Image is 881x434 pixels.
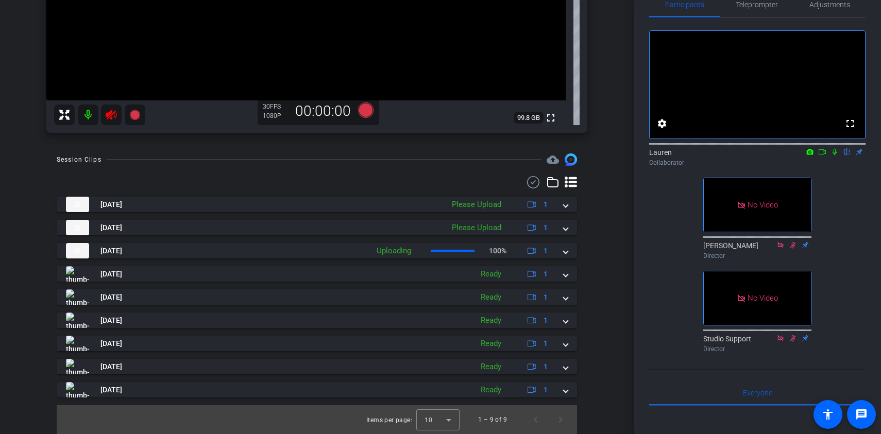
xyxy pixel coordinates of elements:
div: Please Upload [447,222,506,234]
mat-icon: flip [841,147,853,156]
span: No Video [748,293,778,302]
div: Director [703,344,811,354]
div: Uploading [371,245,416,257]
span: [DATE] [100,338,122,349]
span: [DATE] [100,315,122,326]
span: No Video [748,200,778,210]
span: 1 [544,246,548,256]
span: 1 [544,292,548,303]
div: Ready [476,338,506,350]
div: Director [703,251,811,261]
span: 1 [544,315,548,326]
mat-icon: accessibility [822,408,834,421]
mat-expansion-panel-header: thumb-nail[DATE]Ready1 [57,382,577,397]
span: [DATE] [100,292,122,303]
div: Ready [476,384,506,396]
span: FPS [270,103,281,110]
mat-expansion-panel-header: thumb-nail[DATE]Ready1 [57,266,577,282]
mat-expansion-panel-header: thumb-nail[DATE]Please Upload1 [57,197,577,212]
div: [PERSON_NAME] [703,240,811,261]
span: [DATE] [100,222,122,233]
span: 1 [544,338,548,349]
mat-expansion-panel-header: thumb-nail[DATE]Ready1 [57,359,577,374]
img: thumb-nail [66,313,89,328]
img: thumb-nail [66,382,89,397]
mat-icon: message [855,408,868,421]
div: Ready [476,361,506,373]
button: Previous page [523,407,548,432]
mat-icon: settings [656,117,668,130]
span: 1 [544,199,548,210]
div: Items per page: [366,415,412,425]
mat-icon: fullscreen [545,112,557,124]
span: 1 [544,269,548,280]
img: thumb-nail [66,243,89,258]
div: 00:00:00 [289,102,358,120]
span: Teleprompter [736,1,778,8]
div: Collaborator [649,158,866,167]
img: thumb-nail [66,197,89,212]
mat-expansion-panel-header: thumb-nail[DATE]Uploading100%1 [57,243,577,258]
span: Participants [665,1,704,8]
span: Adjustments [809,1,850,8]
mat-expansion-panel-header: thumb-nail[DATE]Ready1 [57,289,577,305]
img: Session clips [565,153,577,166]
span: 1 [544,222,548,233]
span: [DATE] [100,199,122,210]
button: Next page [548,407,573,432]
span: [DATE] [100,385,122,395]
mat-expansion-panel-header: thumb-nail[DATE]Please Upload1 [57,220,577,235]
span: [DATE] [100,361,122,372]
div: Studio Support [703,334,811,354]
mat-expansion-panel-header: thumb-nail[DATE]Ready1 [57,336,577,351]
mat-icon: cloud_upload [547,153,559,166]
span: Destinations for your clips [547,153,559,166]
div: Ready [476,268,506,280]
div: Please Upload [447,199,506,211]
div: 30 [263,102,289,111]
p: 100% [489,246,506,256]
div: Ready [476,291,506,303]
span: 99.8 GB [514,112,544,124]
span: 1 [544,361,548,372]
div: 1080P [263,112,289,120]
div: Ready [476,315,506,326]
img: thumb-nail [66,359,89,374]
img: thumb-nail [66,336,89,351]
img: thumb-nail [66,266,89,282]
img: thumb-nail [66,289,89,305]
mat-icon: fullscreen [844,117,856,130]
div: Lauren [649,147,866,167]
span: [DATE] [100,269,122,280]
div: Session Clips [57,154,101,165]
span: [DATE] [100,246,122,256]
mat-expansion-panel-header: thumb-nail[DATE]Ready1 [57,313,577,328]
img: thumb-nail [66,220,89,235]
span: 1 [544,385,548,395]
div: 1 – 9 of 9 [478,414,507,425]
span: Everyone [743,389,772,396]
